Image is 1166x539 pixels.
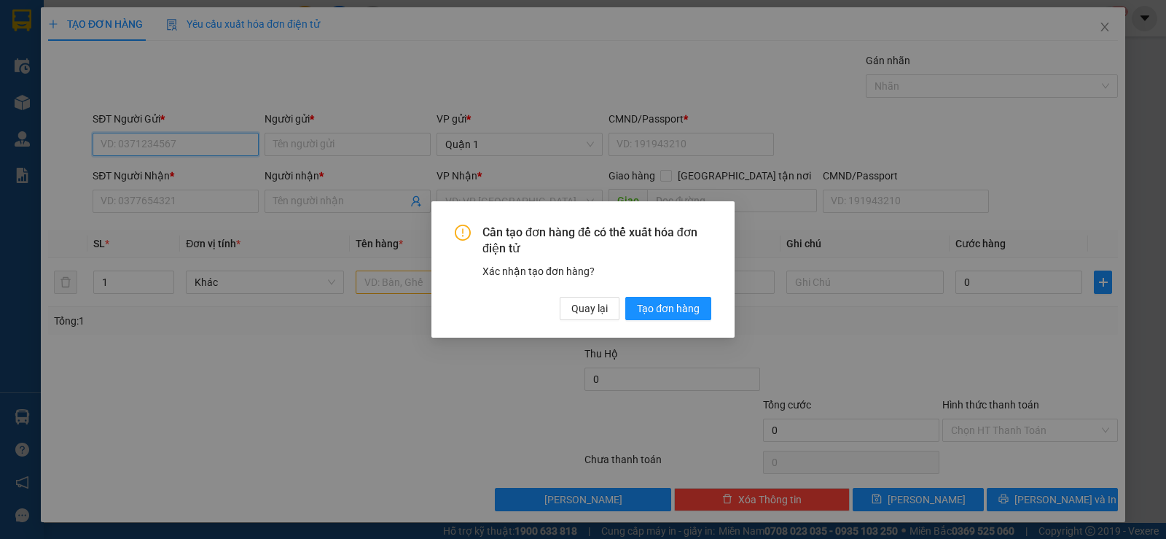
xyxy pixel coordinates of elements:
[560,297,619,320] button: Quay lại
[482,263,711,279] div: Xác nhận tạo đơn hàng?
[455,225,471,241] span: exclamation-circle
[625,297,711,320] button: Tạo đơn hàng
[637,300,700,317] span: Tạo đơn hàng
[482,225,711,257] span: Cần tạo đơn hàng để có thể xuất hóa đơn điện tử
[571,300,608,317] span: Quay lại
